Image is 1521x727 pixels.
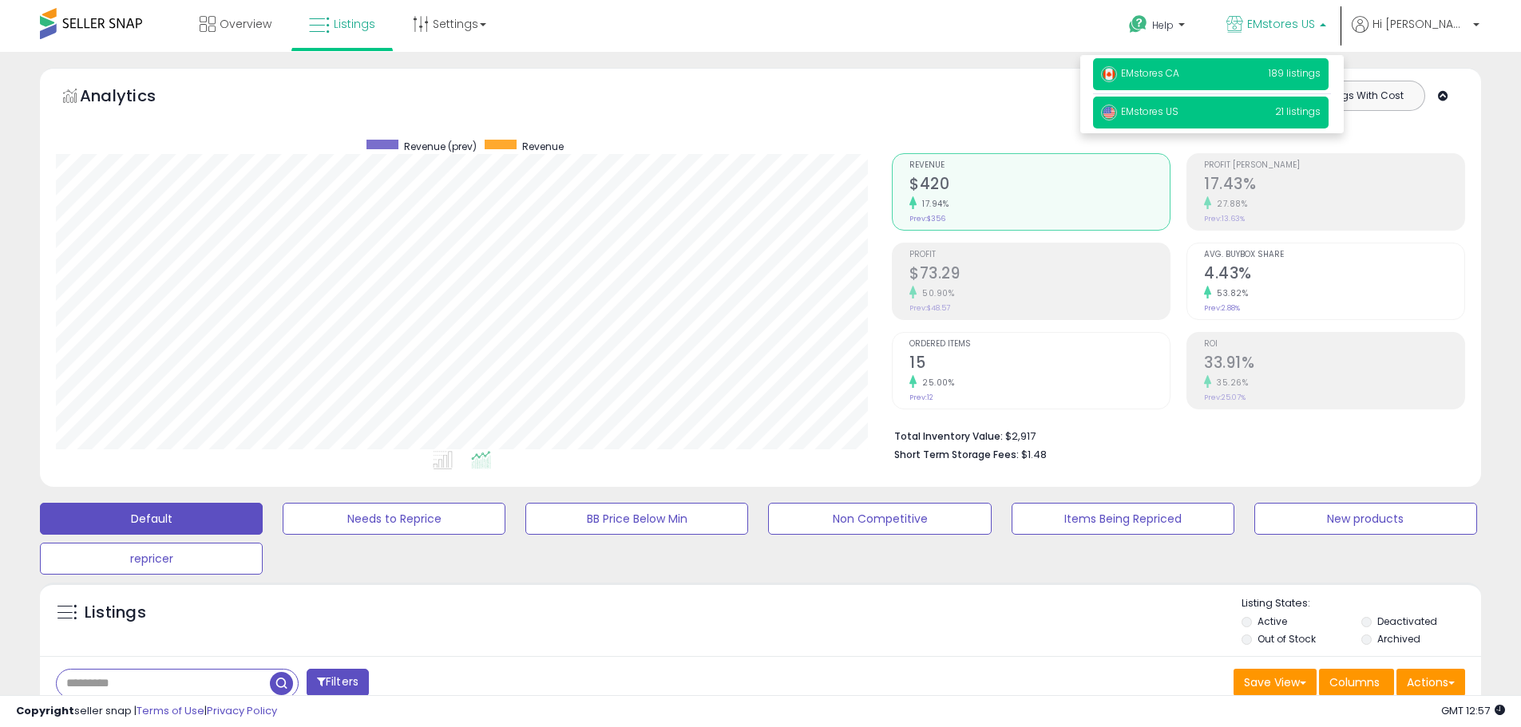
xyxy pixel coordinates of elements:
span: 189 listings [1269,66,1321,80]
strong: Copyright [16,703,74,718]
span: Profit [909,251,1170,259]
small: Prev: 12 [909,393,933,402]
span: Listings [334,16,375,32]
label: Out of Stock [1258,632,1316,646]
span: Columns [1329,674,1380,690]
button: BB Price Below Min [525,503,748,535]
small: 27.88% [1211,198,1247,210]
span: Profit [PERSON_NAME] [1204,161,1464,170]
small: 35.26% [1211,377,1248,389]
h2: 4.43% [1204,264,1464,286]
h2: 15 [909,354,1170,375]
span: 2025-08-12 12:57 GMT [1441,703,1505,718]
li: $2,917 [894,425,1453,444]
b: Total Inventory Value: [894,429,1003,443]
span: Help [1152,18,1174,32]
p: Listing States: [1242,596,1481,611]
small: Prev: 25.07% [1204,393,1246,402]
img: usa.png [1101,105,1117,121]
button: repricer [40,543,263,575]
h2: 33.91% [1204,354,1464,375]
i: Get Help [1128,14,1148,34]
button: Filters [307,669,369,697]
a: Terms of Use [137,703,204,718]
h2: $420 [909,175,1170,196]
label: Archived [1377,632,1420,646]
span: Hi [PERSON_NAME] [1372,16,1468,32]
button: Items Being Repriced [1012,503,1234,535]
small: Prev: 2.88% [1204,303,1240,313]
img: canada.png [1101,66,1117,82]
div: seller snap | | [16,704,277,719]
span: Ordered Items [909,340,1170,349]
button: Listings With Cost [1301,85,1420,106]
h5: Analytics [80,85,187,111]
button: Actions [1396,669,1465,696]
small: Prev: $356 [909,214,945,223]
span: EMstores US [1247,16,1315,32]
small: 17.94% [917,198,949,210]
a: Help [1116,2,1201,52]
span: EMstores US [1101,105,1178,118]
h5: Listings [85,602,146,624]
small: Prev: 13.63% [1204,214,1245,223]
button: Columns [1319,669,1394,696]
small: 25.00% [917,377,954,389]
h2: 17.43% [1204,175,1464,196]
small: Prev: $48.57 [909,303,950,313]
b: Short Term Storage Fees: [894,448,1019,461]
h2: $73.29 [909,264,1170,286]
button: Default [40,503,263,535]
button: Needs to Reprice [283,503,505,535]
small: 53.82% [1211,287,1248,299]
span: Overview [220,16,271,32]
button: Non Competitive [768,503,991,535]
span: $1.48 [1021,447,1047,462]
small: 50.90% [917,287,954,299]
span: EMstores CA [1101,66,1179,80]
span: 21 listings [1275,105,1321,118]
a: Hi [PERSON_NAME] [1352,16,1479,52]
span: ROI [1204,340,1464,349]
label: Active [1258,614,1287,628]
button: New products [1254,503,1477,535]
a: Privacy Policy [207,703,277,718]
span: Revenue [522,140,564,153]
span: Revenue (prev) [404,140,477,153]
label: Deactivated [1377,614,1437,628]
span: Avg. Buybox Share [1204,251,1464,259]
span: Revenue [909,161,1170,170]
button: Save View [1234,669,1317,696]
